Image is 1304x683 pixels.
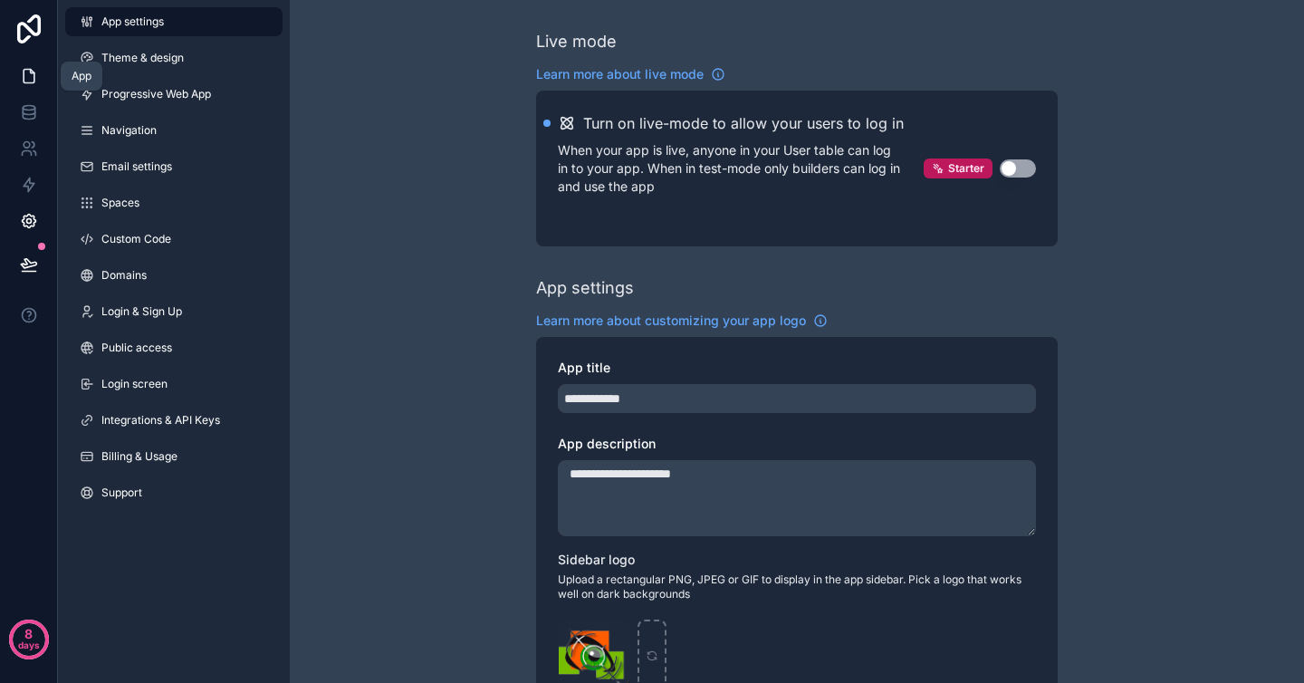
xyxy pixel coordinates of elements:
span: Learn more about customizing your app logo [536,312,806,330]
a: Progressive Web App [65,80,283,109]
span: Starter [948,161,984,176]
span: Public access [101,341,172,355]
span: App settings [101,14,164,29]
a: Custom Code [65,225,283,254]
span: Progressive Web App [101,87,211,101]
span: Spaces [101,196,139,210]
a: Theme & design [65,43,283,72]
span: App description [558,436,656,451]
span: Login & Sign Up [101,304,182,319]
div: App [72,69,91,83]
span: App title [558,360,610,375]
div: Live mode [536,29,617,54]
p: When your app is live, anyone in your User table can log in to your app. When in test-mode only b... [558,141,924,196]
p: 8 [24,625,33,643]
span: Sidebar logo [558,552,635,567]
a: Email settings [65,152,283,181]
span: Integrations & API Keys [101,413,220,428]
a: App settings [65,7,283,36]
a: Domains [65,261,283,290]
a: Learn more about customizing your app logo [536,312,828,330]
a: Learn more about live mode [536,65,725,83]
p: days [18,632,40,658]
span: Navigation [101,123,157,138]
span: Login screen [101,377,168,391]
a: Billing & Usage [65,442,283,471]
a: Spaces [65,188,283,217]
a: Integrations & API Keys [65,406,283,435]
a: Login screen [65,370,283,399]
span: Domains [101,268,147,283]
span: Email settings [101,159,172,174]
span: Billing & Usage [101,449,177,464]
a: Navigation [65,116,283,145]
span: Theme & design [101,51,184,65]
h2: Turn on live-mode to allow your users to log in [583,112,904,134]
div: App settings [536,275,634,301]
span: Custom Code [101,232,171,246]
a: Support [65,478,283,507]
span: Support [101,486,142,500]
span: Learn more about live mode [536,65,704,83]
a: Login & Sign Up [65,297,283,326]
a: Public access [65,333,283,362]
span: Upload a rectangular PNG, JPEG or GIF to display in the app sidebar. Pick a logo that works well ... [558,572,1036,601]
